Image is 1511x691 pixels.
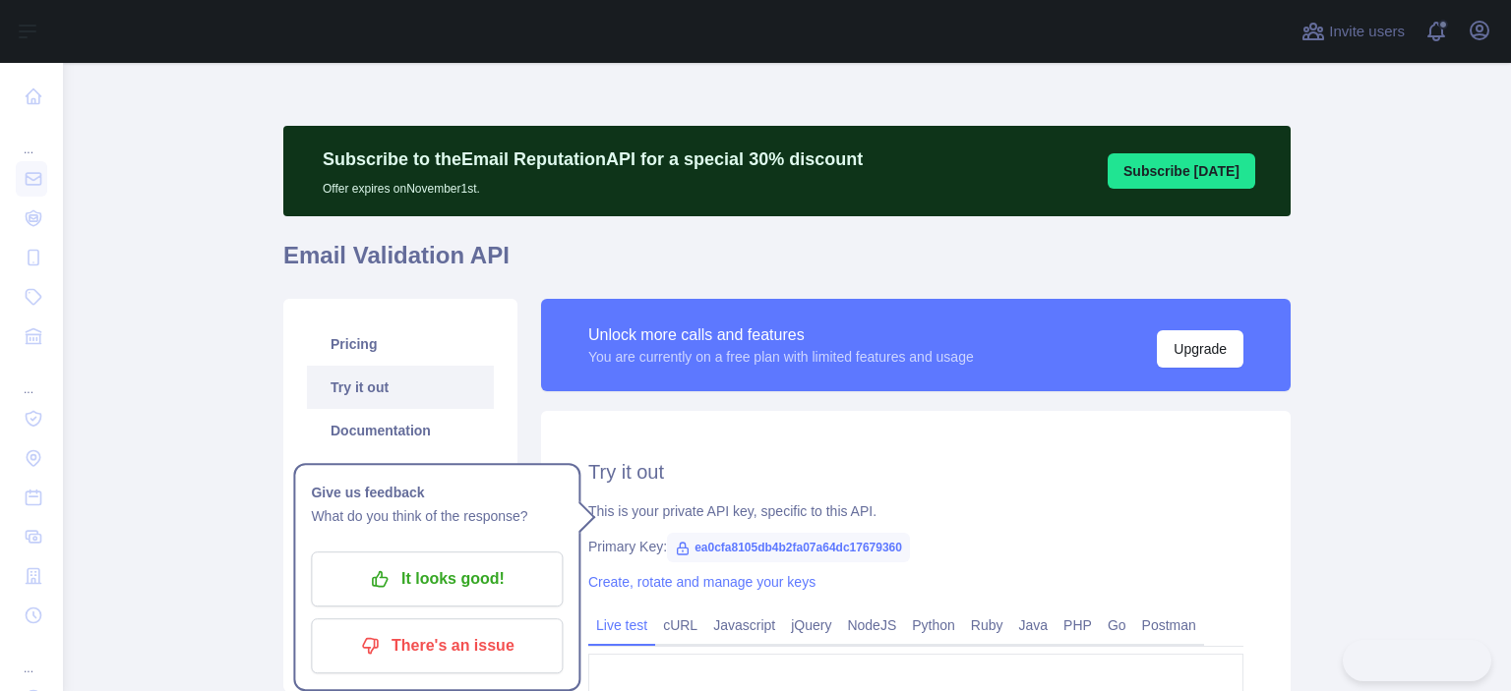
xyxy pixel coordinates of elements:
[705,609,783,641] a: Javascript
[16,358,47,397] div: ...
[588,501,1243,521] div: This is your private API key, specific to this API.
[311,551,563,606] button: It looks good!
[963,609,1011,641] a: Ruby
[588,458,1243,486] h2: Try it out
[588,609,655,641] a: Live test
[588,347,974,367] div: You are currently on a free plan with limited features and usage
[1100,609,1134,641] a: Go
[323,145,863,173] p: Subscribe to the Email Reputation API for a special 30 % discount
[839,609,904,641] a: NodeJS
[307,409,494,452] a: Documentation
[311,504,563,528] p: What do you think of the response?
[307,452,494,495] a: Integrations New
[667,533,910,562] span: ea0cfa8105db4b2fa07a64dc17679360
[323,173,863,197] p: Offer expires on November 1st.
[1134,609,1204,641] a: Postman
[326,629,548,662] p: There's an issue
[1343,640,1491,681] iframe: Toggle Customer Support
[783,609,839,641] a: jQuery
[283,240,1291,287] h1: Email Validation API
[16,637,47,676] div: ...
[1011,609,1057,641] a: Java
[1056,609,1100,641] a: PHP
[16,118,47,157] div: ...
[1157,330,1243,368] button: Upgrade
[307,322,494,366] a: Pricing
[588,537,1243,556] div: Primary Key:
[311,618,563,673] button: There's an issue
[307,366,494,409] a: Try it out
[311,481,563,504] h1: Give us feedback
[1329,21,1405,43] span: Invite users
[326,562,548,596] p: It looks good!
[655,609,705,641] a: cURL
[588,574,816,590] a: Create, rotate and manage your keys
[1108,153,1255,189] button: Subscribe [DATE]
[904,609,963,641] a: Python
[1298,16,1409,47] button: Invite users
[588,323,974,347] div: Unlock more calls and features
